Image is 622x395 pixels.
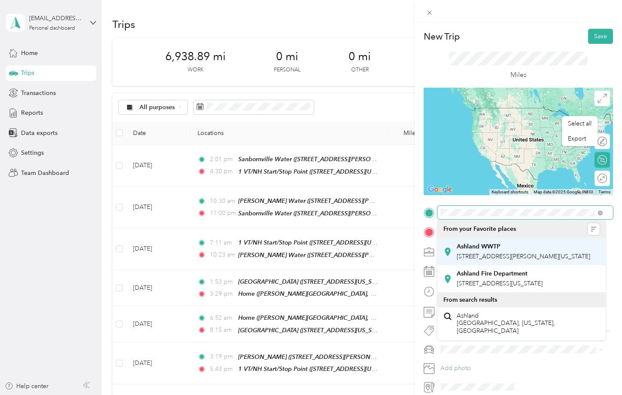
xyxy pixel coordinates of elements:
[568,120,592,127] span: Select all
[492,189,528,195] button: Keyboard shortcuts
[426,184,454,195] a: Open this area in Google Maps (opens a new window)
[443,296,497,303] span: From search results
[457,270,528,278] strong: Ashland Fire Department
[424,31,460,43] p: New Trip
[443,225,516,233] span: From your Favorite places
[588,29,613,44] button: Save
[426,184,454,195] img: Google
[457,243,501,251] strong: Ashland WWTP
[568,135,586,142] span: Export
[457,312,600,335] span: Ashland [GEOGRAPHIC_DATA], [US_STATE], [GEOGRAPHIC_DATA]
[437,362,613,374] button: Add photo
[574,347,622,395] iframe: Everlance-gr Chat Button Frame
[534,190,593,194] span: Map data ©2025 Google, INEGI
[457,253,590,260] span: [STREET_ADDRESS][PERSON_NAME][US_STATE]
[457,280,543,287] span: [STREET_ADDRESS][US_STATE]
[510,70,527,80] p: Miles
